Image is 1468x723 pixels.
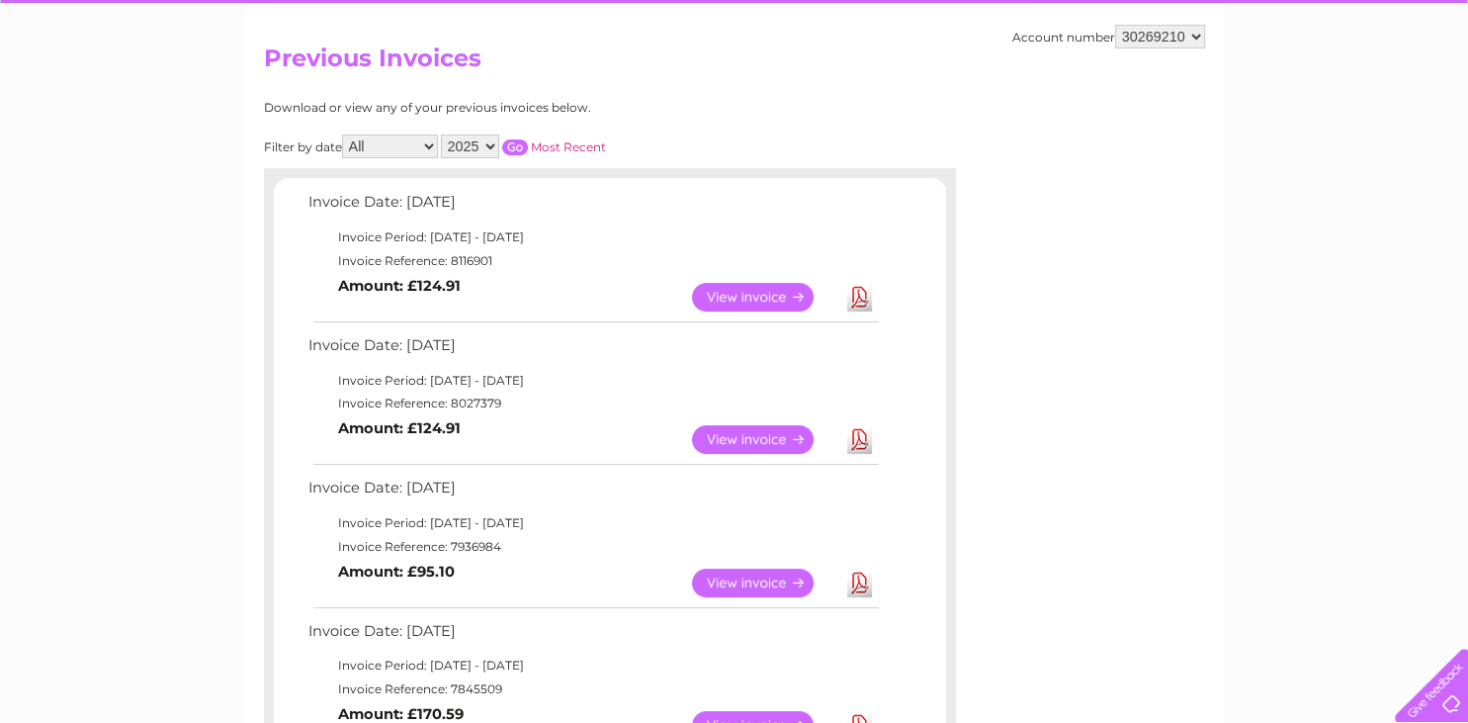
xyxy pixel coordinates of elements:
[1095,10,1232,35] a: 0333 014 3131
[1012,25,1205,48] div: Account number
[692,569,837,597] a: View
[268,11,1202,96] div: Clear Business is a trading name of Verastar Limited (registered in [GEOGRAPHIC_DATA] No. 3667643...
[1120,84,1158,99] a: Water
[264,101,783,115] div: Download or view any of your previous invoices below.
[51,51,152,112] img: logo.png
[303,654,882,678] td: Invoice Period: [DATE] - [DATE]
[303,678,882,701] td: Invoice Reference: 7845509
[847,569,872,597] a: Download
[1225,84,1284,99] a: Telecoms
[264,135,783,158] div: Filter by date
[692,283,837,312] a: View
[264,45,1205,82] h2: Previous Invoices
[303,392,882,415] td: Invoice Reference: 8027379
[847,425,872,454] a: Download
[1169,84,1213,99] a: Energy
[303,369,882,393] td: Invoice Period: [DATE] - [DATE]
[303,332,882,369] td: Invoice Date: [DATE]
[847,283,872,312] a: Download
[303,618,882,655] td: Invoice Date: [DATE]
[1403,84,1449,99] a: Log out
[303,535,882,559] td: Invoice Reference: 7936984
[1296,84,1325,99] a: Blog
[303,189,882,226] td: Invoice Date: [DATE]
[338,563,455,581] b: Amount: £95.10
[338,705,464,723] b: Amount: £170.59
[338,419,461,437] b: Amount: £124.91
[338,277,461,295] b: Amount: £124.91
[531,139,606,154] a: Most Recent
[303,475,882,511] td: Invoice Date: [DATE]
[303,511,882,535] td: Invoice Period: [DATE] - [DATE]
[692,425,837,454] a: View
[1337,84,1385,99] a: Contact
[303,226,882,249] td: Invoice Period: [DATE] - [DATE]
[303,249,882,273] td: Invoice Reference: 8116901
